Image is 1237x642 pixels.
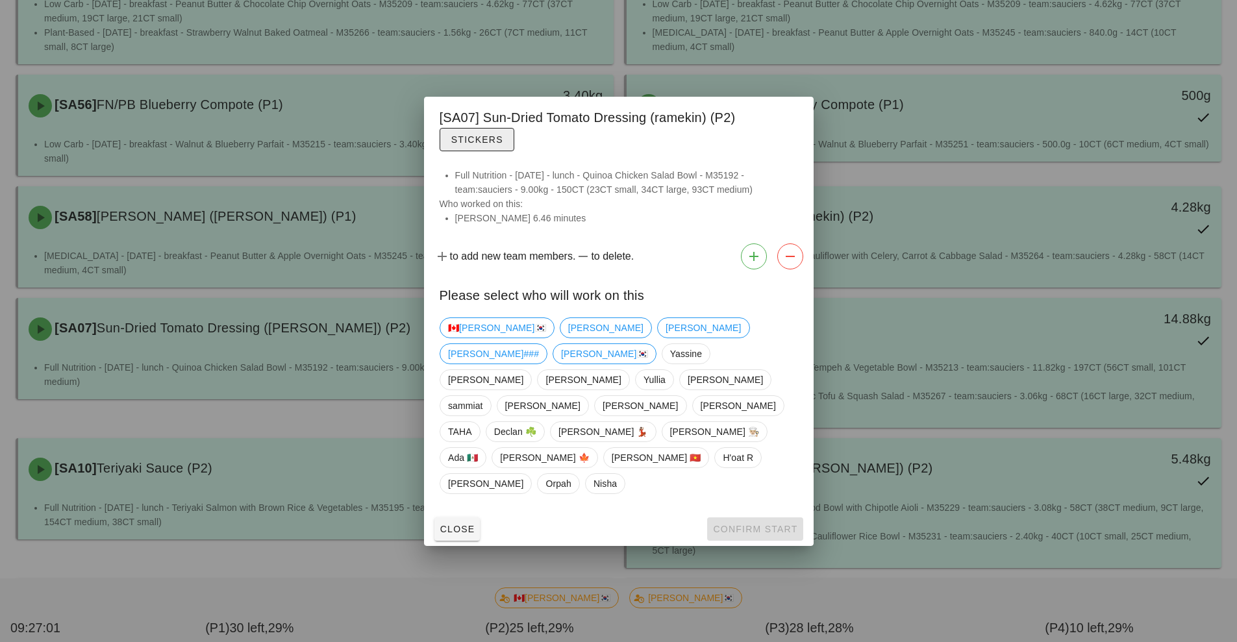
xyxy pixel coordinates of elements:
[424,168,814,238] div: Who worked on this:
[558,422,647,441] span: [PERSON_NAME] 💃🏽
[448,396,483,415] span: sammiat
[700,396,775,415] span: [PERSON_NAME]
[455,168,798,197] li: Full Nutrition - [DATE] - lunch - Quinoa Chicken Salad Bowl - M35192 - team:sauciers - 9.00kg - 1...
[669,344,701,364] span: Yassine
[424,97,814,158] div: [SA07] Sun-Dried Tomato Dressing (ramekin) (P2)
[545,370,621,389] span: [PERSON_NAME]
[434,517,481,541] button: Close
[448,422,472,441] span: TAHA
[669,422,759,441] span: [PERSON_NAME] 👨🏼‍🍳
[440,524,475,534] span: Close
[643,370,665,389] span: Yullia
[723,448,753,467] span: H'oat R
[451,134,503,145] span: Stickers
[505,396,580,415] span: [PERSON_NAME]
[687,370,762,389] span: [PERSON_NAME]
[455,211,798,225] li: [PERSON_NAME] 6.46 minutes
[424,275,814,312] div: Please select who will work on this
[448,474,523,493] span: [PERSON_NAME]
[448,448,478,467] span: Ada 🇲🇽
[424,238,814,275] div: to add new team members. to delete.
[603,396,678,415] span: [PERSON_NAME]
[448,370,523,389] span: [PERSON_NAME]
[494,422,536,441] span: Declan ☘️
[611,448,701,467] span: [PERSON_NAME] 🇻🇳
[448,318,546,338] span: 🇨🇦[PERSON_NAME]🇰🇷
[561,344,648,364] span: [PERSON_NAME]🇰🇷
[448,344,539,364] span: [PERSON_NAME]###
[568,318,643,338] span: [PERSON_NAME]
[666,318,741,338] span: [PERSON_NAME]
[545,474,571,493] span: Orpah
[440,128,514,151] button: Stickers
[500,448,590,467] span: [PERSON_NAME] 🍁
[593,474,616,493] span: Nisha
